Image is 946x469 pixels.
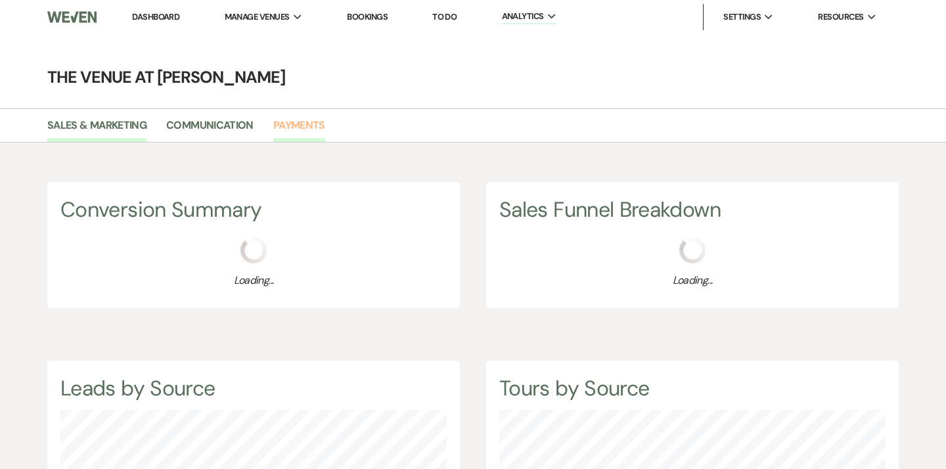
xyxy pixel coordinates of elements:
a: Dashboard [132,11,179,22]
span: Loading... [60,273,447,288]
img: Weven Logo [47,3,97,31]
a: Payments [273,117,325,142]
span: Settings [723,11,761,24]
a: Bookings [347,11,388,22]
a: Sales & Marketing [47,117,146,142]
span: Resources [818,11,863,24]
a: Communication [166,117,254,142]
span: Manage Venues [225,11,290,24]
img: loading spinner [240,237,267,263]
h4: Leads by Source [60,374,447,403]
span: Analytics [502,10,544,23]
span: Loading... [499,273,886,288]
img: loading spinner [679,237,706,263]
h4: Conversion Summary [60,195,447,225]
h4: Sales Funnel Breakdown [499,195,886,225]
a: To Do [432,11,457,22]
h4: Tours by Source [499,374,886,403]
